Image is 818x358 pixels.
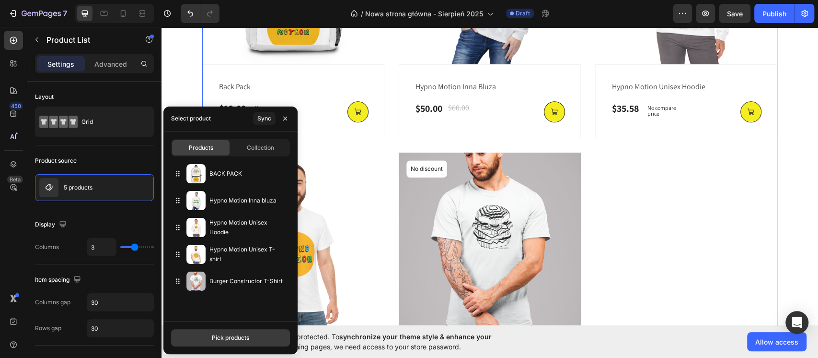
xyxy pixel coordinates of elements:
div: Publish [762,9,786,19]
div: Columns [35,243,59,251]
span: synchronize your theme style & enhance your experience [223,333,492,351]
img: product feature img [39,178,58,197]
p: BACK PACK [209,169,286,179]
a: Hypno Motion Unisex T-shirt [41,126,223,308]
p: Settings [47,59,74,69]
span: / [361,9,363,19]
input: Auto [87,294,153,311]
p: Product List [46,34,128,46]
button: Publish [754,4,795,23]
div: $60.00 [286,74,309,88]
div: Product source [35,156,77,165]
span: Your page is password protected. To when designing pages, we need access to your store password. [223,332,529,352]
input: Auto [87,320,153,337]
a: hypno motion inna bluza [253,53,388,67]
div: Item spacing [35,274,83,286]
p: No discount [53,138,85,146]
div: Pick products [212,334,249,342]
p: No compare price [486,78,521,90]
button: Save [719,4,750,23]
span: Nowa strona główna - Sierpień 2025 [365,9,483,19]
div: Display [35,218,69,231]
div: Grid [81,111,140,133]
button: 7 [4,4,71,23]
img: collections [186,272,206,291]
div: Open Intercom Messenger [785,311,808,334]
div: Beta [7,176,23,183]
div: $35.58 [449,74,478,89]
img: collections [186,164,206,183]
div: Columns gap [35,298,70,307]
div: $50.00 [253,74,282,89]
img: collections [186,218,206,237]
div: 450 [9,102,23,110]
div: Select product [171,114,211,123]
div: Undo/Redo [181,4,219,23]
img: collections [186,191,206,210]
span: Draft [516,9,530,18]
img: collections [186,245,206,264]
p: Hypno Motion Inna bluza [209,196,286,205]
p: Burger Constructor T-Shirt [209,276,286,286]
div: Layout [35,93,54,101]
div: Rows gap [35,324,61,333]
span: Collection [247,143,274,152]
iframe: Design area [161,27,818,325]
button: Pick products [171,329,290,346]
span: Products [189,143,213,152]
p: No discount [249,138,281,146]
p: 5 products [64,184,92,191]
p: Hypno Motion Unisex Hoodie [209,218,286,237]
input: Auto [87,239,116,256]
a: hypno motion unisex hoodie [449,53,585,67]
span: Allow access [755,337,798,347]
a: Burger Constructor T-Shirt [237,126,419,308]
p: 7 [63,8,67,19]
div: Sync [257,114,271,123]
p: Hypno Motion Unisex T-shirt [209,245,286,264]
p: Advanced [94,59,127,69]
button: Allow access [747,332,806,351]
span: Save [727,10,743,18]
button: Sync [253,112,276,125]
